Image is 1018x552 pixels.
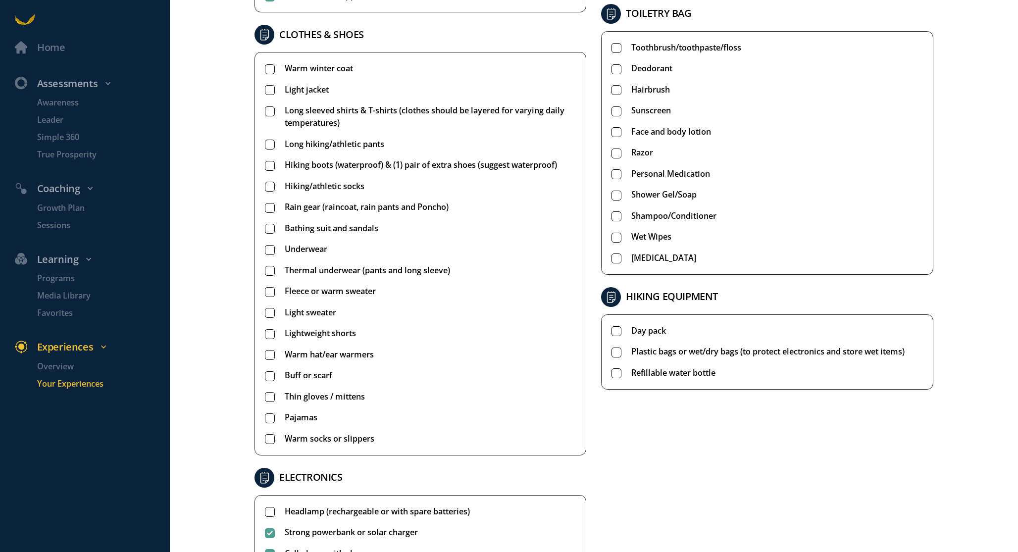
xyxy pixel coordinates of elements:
[631,42,741,54] span: Toothbrush/toothpaste/floss
[22,149,170,161] a: True Prosperity
[22,378,170,390] a: Your Experiences
[22,360,170,373] a: Overview
[285,62,353,75] span: Warm winter coat
[37,97,167,109] p: Awareness
[285,526,418,539] span: Strong powerbank or solar charger
[631,62,672,75] span: Deodorant
[7,181,175,197] div: Coaching
[285,138,384,151] span: Long hiking/athletic pants
[285,411,317,424] span: Pajamas
[285,243,327,255] span: Underwear
[285,391,365,403] span: Thin gloves / mittens
[22,97,170,109] a: Awareness
[37,219,167,232] p: Sessions
[285,180,364,193] span: Hiking/athletic socks
[285,327,356,340] span: Lightweight shorts
[37,40,65,56] div: Home
[22,307,170,319] a: Favorites
[37,131,167,144] p: Simple 360
[285,349,374,361] span: Warm hat/ear warmers
[631,367,715,379] span: Refillable water bottle
[37,272,167,285] p: Programs
[285,433,374,445] span: Warm socks or slippers
[631,104,671,117] span: Sunscreen
[285,306,336,319] span: Light sweater
[37,114,167,126] p: Leader
[626,5,691,22] h2: TOILETRY BAG
[37,307,167,319] p: Favorites
[285,264,450,277] span: Thermal underwear (pants and long sleeve)
[285,505,470,518] span: Headlamp (rechargeable or with spare batteries)
[279,27,364,43] h2: CLOTHES & SHOES
[631,231,671,243] span: Wet Wipes
[37,202,167,214] p: Growth Plan
[285,222,378,235] span: Bathing suit and sandals
[22,131,170,144] a: Simple 360
[37,360,167,373] p: Overview
[631,84,670,96] span: Hairbrush
[631,168,710,180] span: Personal Medication
[285,104,576,129] span: Long sleeved shirts & T-shirts (clothes should be layered for varying daily temperatures)
[285,285,376,298] span: Fleece or warm sweater
[22,202,170,214] a: Growth Plan
[7,339,175,355] div: Experiences
[631,189,697,201] span: Shower Gel/Soap
[285,201,449,213] span: Rain gear (raincoat, rain pants and Poncho)
[22,290,170,302] a: Media Library
[7,251,175,268] div: Learning
[22,219,170,232] a: Sessions
[37,149,167,161] p: True Prosperity
[285,159,557,171] span: Hiking boots (waterproof) & (1) pair of extra shoes (suggest waterproof)
[631,126,711,138] span: Face and body lotion
[631,210,716,222] span: Shampoo/Conditioner
[631,252,696,264] span: [MEDICAL_DATA]
[7,76,175,92] div: Assessments
[37,378,167,390] p: Your Experiences
[631,346,905,358] span: Plastic bags or wet/dry bags (to protect electronics and store wet items)
[285,84,329,96] span: Light jacket
[285,369,332,382] span: Buff or scarf
[37,290,167,302] p: Media Library
[279,469,343,486] h2: ELECTRONICS
[22,114,170,126] a: Leader
[22,272,170,285] a: Programs
[631,325,666,337] span: Day pack
[626,289,718,305] h2: HIKING EQUIPMENT
[631,147,653,159] span: Razor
